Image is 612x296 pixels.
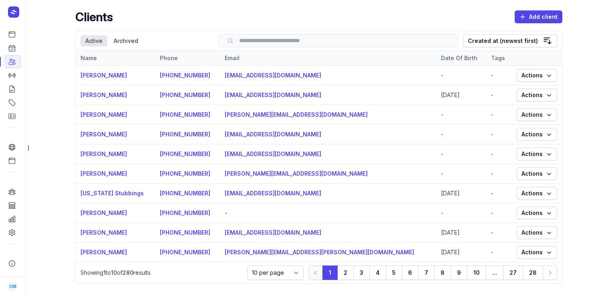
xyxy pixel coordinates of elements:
a: [EMAIL_ADDRESS][DOMAIN_NAME] [225,91,321,98]
span: Actions [521,208,552,218]
button: 10 [467,266,486,280]
button: Created at (newest first) [463,34,557,47]
div: - [491,209,507,217]
td: [DATE] [436,85,486,105]
a: [PERSON_NAME] [81,91,127,98]
td: - [436,125,486,144]
td: - [436,66,486,85]
a: [EMAIL_ADDRESS][DOMAIN_NAME] [225,190,321,197]
button: Actions [517,207,557,219]
a: [PERSON_NAME] [81,111,127,118]
a: [PHONE_NUMBER] [160,150,210,157]
div: Archived [109,35,143,47]
span: Actions [521,130,552,139]
td: - [436,105,486,125]
a: [PERSON_NAME] [81,72,127,79]
span: Add client [519,12,558,22]
p: Showing to of results [81,269,242,277]
span: Actions [521,149,552,159]
span: 280 [123,269,133,276]
span: Actions [521,189,552,198]
button: 6 [402,266,419,280]
a: [PERSON_NAME][EMAIL_ADDRESS][DOMAIN_NAME] [225,170,368,177]
button: Add client [515,10,562,23]
div: Created at (newest first) [468,36,538,46]
nav: Pagination [308,266,557,280]
button: Actions [517,167,557,180]
button: Actions [517,108,557,121]
th: Name [76,51,155,66]
a: [PHONE_NUMBER] [160,190,210,197]
a: [PHONE_NUMBER] [160,111,210,118]
span: Actions [521,71,552,80]
div: - [491,71,507,79]
div: Active [81,35,107,47]
button: Actions [517,69,557,82]
a: [PERSON_NAME] [81,131,127,138]
td: [DATE] [436,184,486,203]
a: [EMAIL_ADDRESS][DOMAIN_NAME] [225,229,321,236]
td: - [436,144,486,164]
span: CM [9,282,16,291]
a: [PERSON_NAME] [81,249,127,255]
button: Actions [517,128,557,141]
button: Actions [517,226,557,239]
button: 3 [353,266,370,280]
span: Actions [521,169,552,178]
a: [PERSON_NAME][EMAIL_ADDRESS][DOMAIN_NAME] [225,111,368,118]
a: [PERSON_NAME] [81,209,127,216]
button: Actions [517,187,557,200]
button: Actions [517,89,557,101]
h2: Clients [75,10,113,24]
div: - [491,189,507,197]
div: - [491,130,507,138]
span: 1 [103,269,106,276]
div: - [491,229,507,237]
td: [DATE] [436,223,486,243]
th: Email [220,51,436,66]
th: Date Of Birth [436,51,486,66]
th: Tags [486,51,512,66]
button: 7 [418,266,435,280]
a: [PERSON_NAME] [81,150,127,157]
button: Actions [517,148,557,160]
nav: Tabs [81,35,213,47]
div: - [491,248,507,256]
button: ... [486,266,503,280]
button: 8 [434,266,451,280]
a: [PHONE_NUMBER] [160,249,210,255]
div: - [491,111,507,119]
button: 28 [523,266,543,280]
a: [PHONE_NUMBER] [160,170,210,177]
a: [EMAIL_ADDRESS][DOMAIN_NAME] [225,72,321,79]
a: [PHONE_NUMBER] [160,209,210,216]
button: 9 [451,266,467,280]
button: 2 [337,266,354,280]
button: 4 [369,266,386,280]
span: 10 [111,269,117,276]
a: [US_STATE] Stubbings [81,190,144,197]
div: - [491,91,507,99]
a: [PHONE_NUMBER] [160,72,210,79]
button: 27 [503,266,523,280]
td: - [436,203,486,223]
a: - [225,209,227,216]
button: 1 [322,266,338,280]
span: Actions [521,110,552,120]
a: [EMAIL_ADDRESS][DOMAIN_NAME] [225,131,321,138]
a: [PERSON_NAME] [81,170,127,177]
div: - [491,170,507,178]
td: - [436,164,486,184]
a: [PERSON_NAME][EMAIL_ADDRESS][PERSON_NAME][DOMAIN_NAME] [225,249,414,255]
a: [PHONE_NUMBER] [160,91,210,98]
td: [DATE] [436,243,486,262]
a: [PHONE_NUMBER] [160,131,210,138]
span: Actions [521,247,552,257]
a: [EMAIL_ADDRESS][DOMAIN_NAME] [225,150,321,157]
div: - [491,150,507,158]
a: [PHONE_NUMBER] [160,229,210,236]
a: [PERSON_NAME] [81,229,127,236]
button: Actions [517,246,557,259]
span: Actions [521,90,552,100]
button: 5 [386,266,402,280]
